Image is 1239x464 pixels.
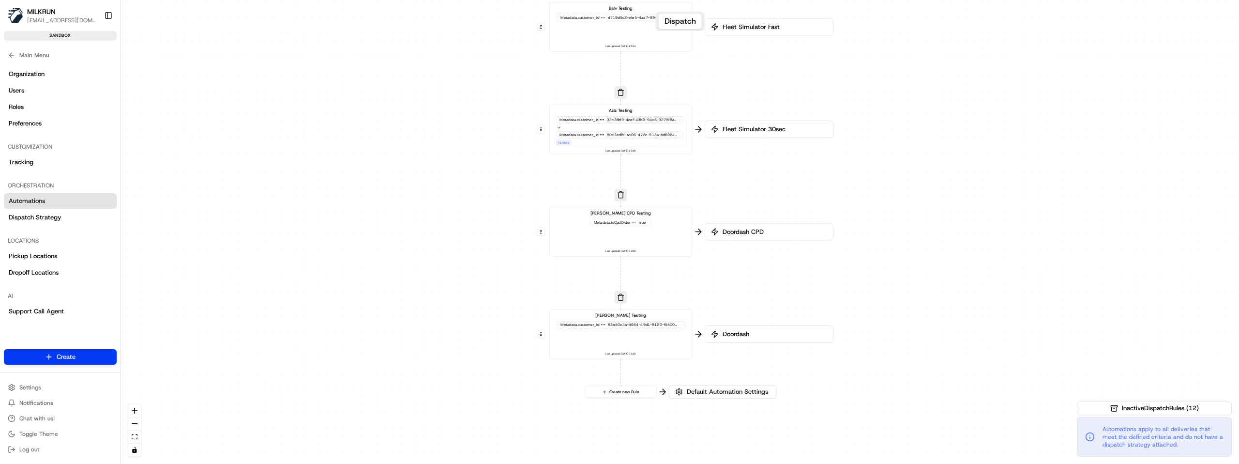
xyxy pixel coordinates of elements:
span: Last updated: [DATE] 20:40 [605,148,635,153]
p: Welcome 👋 [10,39,176,54]
span: Inactive Dispatch Rules ( 12 ) [1122,404,1199,413]
span: Doordash [721,330,827,339]
span: Metadata .customer_id [559,132,599,137]
span: Last updated: [DATE] 09:09 [605,249,635,254]
span: Preferences [9,119,42,128]
span: Toggle Theme [19,430,58,438]
span: Metadata .customer_id [560,15,600,20]
a: Dropoff Locations [4,265,117,280]
span: or [556,125,562,130]
span: Settings [19,384,41,391]
a: Preferences [4,116,117,131]
a: Automations [4,193,117,209]
button: Notifications [4,396,117,410]
span: Dispatch Strategy [9,213,61,222]
span: Pickup Locations [9,252,57,261]
button: [EMAIL_ADDRESS][DOMAIN_NAME] [27,16,96,24]
div: Locations [4,233,117,248]
span: Notifications [19,399,53,407]
span: Pylon [96,164,117,171]
a: Support Call Agent [4,304,117,319]
div: AI [4,288,117,304]
button: Log out [4,443,117,456]
div: 32c3fbf9-4cef-43b9-94c6-3275f8a49388 [605,117,680,123]
span: Balv Testing [609,5,633,11]
span: Default Automation Settings [685,387,770,396]
span: == [601,15,605,20]
button: Toggle Theme [4,427,117,441]
span: Last updated: [DATE] 09:10 [605,351,635,356]
span: Tracking [9,158,33,167]
button: fit view [128,431,141,444]
span: Knowledge Base [19,140,74,150]
span: Automations [9,197,45,205]
div: 💻 [82,141,90,149]
span: Fleet Simulator Fast [721,23,827,31]
div: true [637,220,648,226]
a: 💻API Documentation [78,137,159,154]
a: Pickup Locations [4,248,117,264]
a: Dispatch Strategy [4,210,117,225]
span: Metadata .customer_id [559,118,599,123]
div: Billing [4,327,117,342]
span: Last updated: [DATE] 10:34 [605,44,635,49]
button: Dispatch [659,14,702,29]
span: Automations apply to all deliveries that meet the defined criteria and do not have a dispatch str... [1103,425,1224,449]
button: Create [4,349,117,365]
button: zoom in [128,404,141,418]
img: MILKRUN [8,8,23,23]
span: Create [57,353,76,361]
span: == [600,118,604,123]
button: zoom out [128,418,141,431]
span: Metadata .customer_id [560,323,600,327]
a: Tracking [4,155,117,170]
button: InactiveDispatchRules (12) [1077,402,1232,415]
button: Main Menu [4,48,117,62]
span: Chat with us! [19,415,55,422]
a: Powered byPylon [68,164,117,171]
div: We're available if you need us! [33,102,122,110]
span: API Documentation [91,140,155,150]
div: + 1 more [556,140,571,146]
button: Default Automation Settings [669,385,776,399]
span: == [632,220,636,225]
a: Users [4,83,117,98]
span: Support Call Agent [9,307,64,316]
img: 1736555255976-a54dd68f-1ca7-489b-9aae-adbdc363a1c4 [10,93,27,110]
span: Main Menu [19,51,49,59]
img: Nash [10,10,29,29]
div: Customization [4,139,117,155]
a: 📗Knowledge Base [6,137,78,154]
button: Settings [4,381,117,394]
button: toggle interactivity [128,444,141,457]
span: == [601,323,605,327]
div: 📗 [10,141,17,149]
button: Chat with us! [4,412,117,425]
div: 50c3ed8f-ac06-472c-913a-bd89642dc4a5 [605,132,680,138]
div: Start new chat [33,93,159,102]
span: Organization [9,70,45,78]
span: Users [9,86,24,95]
span: [PERSON_NAME] Testing [595,312,646,318]
span: Log out [19,446,39,453]
div: 83b50c4a-4664-49d1-8120-f55006ad9267 [606,322,681,328]
span: == [600,132,604,137]
div: d719d5c2-efe5-4aa7-8960-efbb2e26206e [606,15,681,21]
span: Fleet Simulator 30sec [721,125,827,134]
button: MILKRUNMILKRUN[EMAIL_ADDRESS][DOMAIN_NAME] [4,4,100,27]
span: Dropoff Locations [9,268,59,277]
button: MILKRUN [27,7,56,16]
input: Clear [25,62,160,73]
span: Doordash CPD [721,228,827,236]
div: Orchestration [4,178,117,193]
span: Roles [9,103,24,111]
button: Start new chat [165,95,176,107]
a: Roles [4,99,117,115]
span: [PERSON_NAME] CPD Testing [590,210,651,216]
a: Organization [4,66,117,82]
span: Metadata .isCpdOrder [594,220,631,225]
div: sandbox [4,31,117,41]
button: Create new Rule [585,386,656,398]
